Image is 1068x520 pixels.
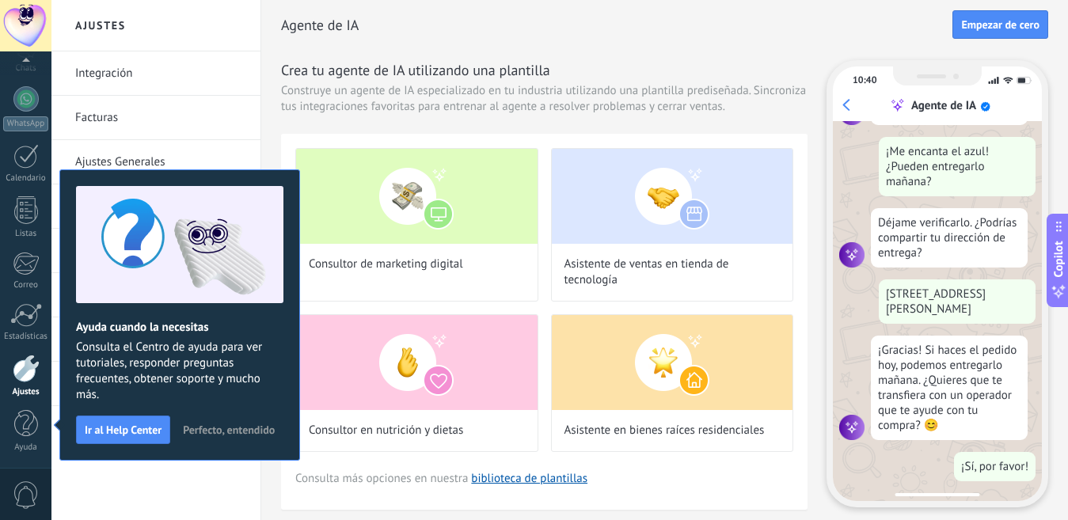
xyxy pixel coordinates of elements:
[3,442,49,453] div: Ayuda
[51,96,260,140] li: Facturas
[51,51,260,96] li: Integración
[296,149,538,244] img: Consultor de marketing digital
[871,208,1028,268] div: Déjame verificarlo. ¿Podrías compartir tu dirección de entrega?
[879,137,1036,196] div: ¡Me encanta el azul! ¿Pueden entregarlo mañana?
[839,242,865,268] img: agent icon
[3,116,48,131] div: WhatsApp
[85,424,162,435] span: Ir al Help Center
[51,140,260,184] li: Ajustes Generales
[309,423,463,438] span: Consultor en nutrición y dietas
[879,279,1036,324] div: [STREET_ADDRESS][PERSON_NAME]
[3,387,49,397] div: Ajustes
[471,471,587,486] a: biblioteca de plantillas
[952,10,1048,39] button: Empezar de cero
[1051,241,1066,277] span: Copilot
[176,418,282,442] button: Perfecto, entendido
[281,9,952,41] h2: Agente de IA
[76,320,283,335] h2: Ayuda cuando la necesitas
[954,452,1036,481] div: ¡Sí, por favor!
[75,96,245,140] a: Facturas
[3,229,49,239] div: Listas
[75,140,245,184] a: Ajustes Generales
[564,423,765,438] span: Asistente en bienes raíces residenciales
[564,256,781,288] span: Asistente de ventas en tienda de tecnología
[552,149,793,244] img: Asistente de ventas en tienda de tecnología
[296,315,538,410] img: Consultor en nutrición y dietas
[281,83,808,115] span: Construye un agente de IA especializado en tu industria utilizando una plantilla prediseñada. Sin...
[183,424,275,435] span: Perfecto, entendido
[853,74,876,86] div: 10:40
[295,471,587,486] span: Consulta más opciones en nuestra
[75,51,245,96] a: Integración
[871,336,1028,440] div: ¡Gracias! Si haces el pedido hoy, podemos entregarlo mañana. ¿Quieres que te transfiera con un op...
[3,332,49,342] div: Estadísticas
[281,60,808,80] h3: Crea tu agente de IA utilizando una plantilla
[309,256,463,272] span: Consultor de marketing digital
[3,280,49,290] div: Correo
[839,415,865,440] img: agent icon
[76,416,170,444] button: Ir al Help Center
[552,315,793,410] img: Asistente en bienes raíces residenciales
[911,98,976,113] div: Agente de IA
[76,340,283,403] span: Consulta el Centro de ayuda para ver tutoriales, responder preguntas frecuentes, obtener soporte ...
[3,173,49,184] div: Calendario
[961,19,1039,30] span: Empezar de cero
